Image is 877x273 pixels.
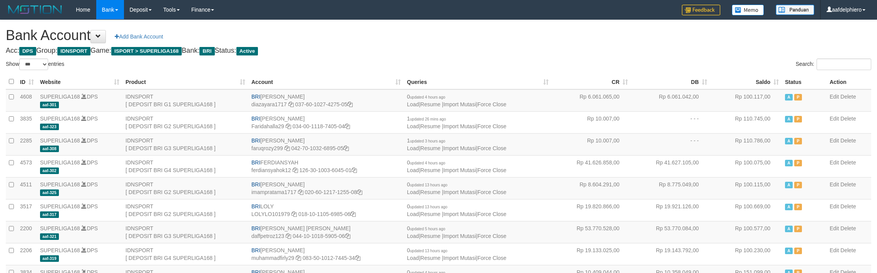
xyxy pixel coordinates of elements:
th: Queries: activate to sort column ascending [404,74,552,89]
td: Rp 41.626.858,00 [552,155,631,177]
a: diazayara1717 [251,101,287,107]
span: Active [785,226,793,232]
span: | | | [407,181,506,195]
td: LOLY 018-10-1105-6985-06 [248,199,404,221]
a: Force Close [477,189,506,195]
span: | | | [407,116,506,129]
span: 0 [407,159,445,166]
a: Edit [830,225,839,231]
span: aaf-323 [40,124,59,130]
td: IDNSPORT [ DEPOSIT BRI G1 SUPERLIGA168 ] [122,89,248,112]
a: Resume [420,145,440,151]
td: [PERSON_NAME] 042-70-1032-6895-05 [248,133,404,155]
td: Rp 100.669,00 [710,199,782,221]
td: Rp 53.770.528,00 [552,221,631,243]
img: panduan.png [776,5,814,15]
td: IDNSPORT [ DEPOSIT BRI G4 SUPERLIGA168 ] [122,155,248,177]
span: | | | [407,137,506,151]
a: Copy muhammadfirly29 to clipboard [296,255,301,261]
a: Copy 037601027427505 to clipboard [347,101,353,107]
a: Edit [830,159,839,166]
td: DPS [37,155,122,177]
a: Import Mutasi [443,233,476,239]
td: DPS [37,89,122,112]
a: Delete [840,94,856,100]
a: muhammadfirly29 [251,255,294,261]
select: Showentries [19,59,48,70]
a: Copy 018101105698506 to clipboard [350,211,356,217]
a: Import Mutasi [443,167,476,173]
a: Resume [420,255,440,261]
a: Load [407,101,419,107]
th: CR: activate to sort column ascending [552,74,631,89]
th: ID: activate to sort column ascending [17,74,37,89]
td: IDNSPORT [ DEPOSIT BRI G4 SUPERLIGA168 ] [122,243,248,265]
span: aaf-319 [40,255,59,262]
a: Resume [420,211,440,217]
td: Rp 100.115,00 [710,177,782,199]
span: 1 [407,137,445,144]
td: 3835 [17,111,37,133]
td: Rp 6.061.042,00 [631,89,710,112]
a: Copy faruqrozy299 to clipboard [285,145,290,151]
a: Copy 044101018590506 to clipboard [345,233,350,239]
span: ISPORT > SUPERLIGA168 [111,47,182,55]
a: Delete [840,116,856,122]
span: BRI [251,181,260,188]
td: Rp 6.061.065,00 [552,89,631,112]
span: Paused [794,204,802,210]
a: Edit [830,137,839,144]
td: 4573 [17,155,37,177]
a: Load [407,145,419,151]
a: Delete [840,225,856,231]
th: Status [782,74,827,89]
a: Copy ferdiansyahok12 to clipboard [293,167,298,173]
span: DPS [19,47,36,55]
a: Edit [830,203,839,209]
td: DPS [37,111,122,133]
a: Force Close [477,101,506,107]
td: Rp 19.820.866,00 [552,199,631,221]
td: Rp 53.770.084,00 [631,221,710,243]
td: Rp 10.007,00 [552,111,631,133]
span: 1 [407,116,446,122]
a: SUPERLIGA168 [40,203,80,209]
th: Saldo: activate to sort column ascending [710,74,782,89]
a: Load [407,123,419,129]
span: updated 26 mins ago [410,117,446,121]
a: Import Mutasi [443,189,476,195]
img: Button%20Memo.svg [732,5,764,15]
td: DPS [37,199,122,221]
span: Active [785,94,793,100]
img: MOTION_logo.png [6,4,64,15]
img: Feedback.jpg [682,5,720,15]
a: Add Bank Account [110,30,168,43]
a: Edit [830,94,839,100]
a: imampratama1717 [251,189,296,195]
a: Load [407,167,419,173]
td: 4608 [17,89,37,112]
span: | | | [407,94,506,107]
td: 4511 [17,177,37,199]
a: Force Close [477,167,506,173]
label: Show entries [6,59,64,70]
a: faruqrozy299 [251,145,283,151]
a: LOLYLO101979 [251,211,290,217]
td: DPS [37,243,122,265]
a: SUPERLIGA168 [40,181,80,188]
h1: Bank Account [6,28,871,43]
a: Copy LOLYLO101979 to clipboard [291,211,297,217]
span: 0 [407,247,447,253]
h4: Acc: Group: Game: Bank: Status: [6,47,871,55]
span: | | | [407,247,506,261]
a: Force Close [477,255,506,261]
a: Copy 083501012744534 to clipboard [355,255,360,261]
a: SUPERLIGA168 [40,159,80,166]
td: Rp 8.604.291,00 [552,177,631,199]
td: IDNSPORT [ DEPOSIT BRI G2 SUPERLIGA168 ] [122,111,248,133]
td: Rp 41.627.105,00 [631,155,710,177]
span: Active [785,182,793,188]
td: Rp 100.075,00 [710,155,782,177]
span: aaf-321 [40,233,59,240]
span: updated 13 hours ago [410,249,447,253]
